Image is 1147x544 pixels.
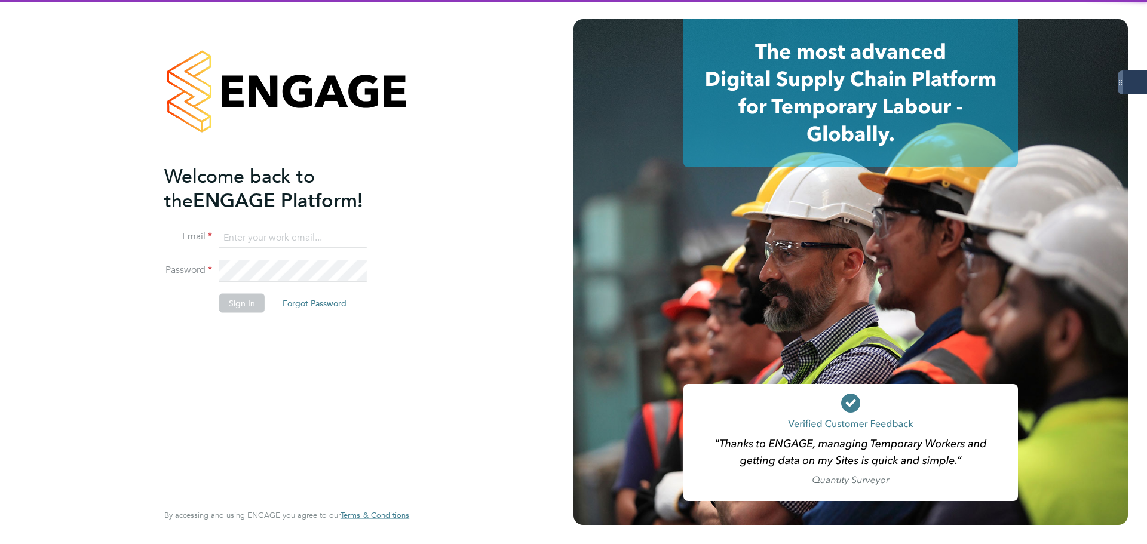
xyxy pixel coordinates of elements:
input: Enter your work email... [219,227,367,248]
a: Terms & Conditions [341,511,409,520]
label: Password [164,264,212,276]
button: Sign In [219,294,265,313]
span: Welcome back to the [164,164,315,212]
h2: ENGAGE Platform! [164,164,397,213]
span: By accessing and using ENGAGE you agree to our [164,510,409,520]
button: Forgot Password [273,294,356,313]
label: Email [164,230,212,243]
span: Terms & Conditions [341,510,409,520]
